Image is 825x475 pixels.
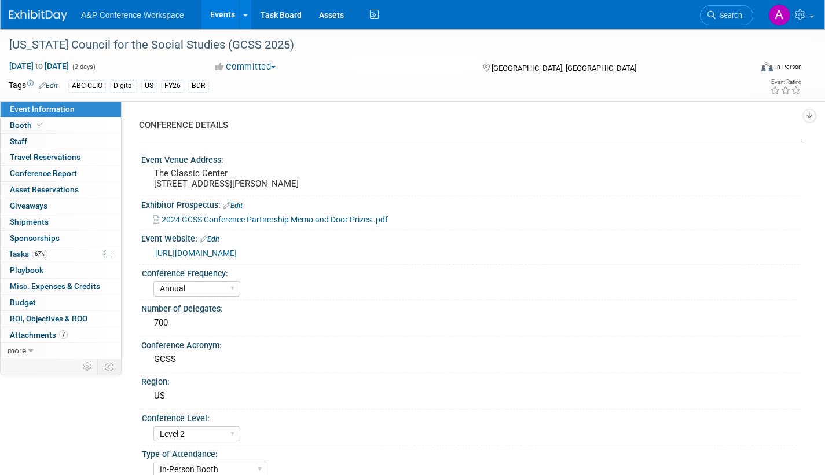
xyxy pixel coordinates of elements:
[10,314,87,323] span: ROI, Objectives & ROO
[153,215,388,224] a: 2024 GCSS Conference Partnership Memo and Door Prizes .pdf
[10,282,100,291] span: Misc. Expenses & Credits
[68,80,106,92] div: ABC-CLIO
[1,149,121,165] a: Travel Reservations
[150,387,793,405] div: US
[1,198,121,214] a: Giveaways
[9,61,69,71] span: [DATE] [DATE]
[150,350,793,368] div: GCSS
[1,118,121,133] a: Booth
[32,250,47,258] span: 67%
[142,265,797,279] div: Conference Frequency:
[1,343,121,359] a: more
[141,151,802,166] div: Event Venue Address:
[1,231,121,246] a: Sponsorships
[142,410,797,424] div: Conference Level:
[8,346,26,355] span: more
[141,80,157,92] div: US
[1,262,121,278] a: Playbook
[1,214,121,230] a: Shipments
[141,373,802,388] div: Region:
[223,202,243,210] a: Edit
[9,79,58,93] td: Tags
[71,63,96,71] span: (2 days)
[81,10,184,20] span: A&P Conference Workspace
[39,82,58,90] a: Edit
[142,445,797,460] div: Type of Attendance:
[10,169,77,178] span: Conference Report
[78,359,98,374] td: Personalize Event Tab Strip
[10,217,49,226] span: Shipments
[10,152,80,162] span: Travel Reservations
[1,166,121,181] a: Conference Report
[1,295,121,310] a: Budget
[10,120,45,130] span: Booth
[770,79,801,85] div: Event Rating
[211,61,280,73] button: Committed
[1,311,121,327] a: ROI, Objectives & ROO
[10,137,27,146] span: Staff
[684,60,802,78] div: Event Format
[37,122,43,128] i: Booth reservation complete
[200,235,219,243] a: Edit
[1,246,121,262] a: Tasks67%
[10,185,79,194] span: Asset Reservations
[1,279,121,294] a: Misc. Expenses & Credits
[10,201,47,210] span: Giveaways
[1,101,121,117] a: Event Information
[141,300,802,315] div: Number of Delegates:
[110,80,137,92] div: Digital
[1,134,121,149] a: Staff
[98,359,122,374] td: Toggle Event Tabs
[155,249,237,258] a: [URL][DOMAIN_NAME]
[1,327,121,343] a: Attachments7
[716,11,742,20] span: Search
[162,215,388,224] span: 2024 GCSS Conference Partnership Memo and Door Prizes .pdf
[10,298,36,307] span: Budget
[10,330,68,339] span: Attachments
[141,196,802,211] div: Exhibitor Prospectus:
[775,63,802,71] div: In-Person
[10,104,75,114] span: Event Information
[761,62,773,71] img: Format-Inperson.png
[10,265,43,275] span: Playbook
[1,182,121,198] a: Asset Reservations
[700,5,753,25] a: Search
[34,61,45,71] span: to
[9,249,47,258] span: Tasks
[5,35,734,56] div: [US_STATE] Council for the Social Studies (GCSS 2025)
[10,233,60,243] span: Sponsorships
[154,168,404,189] pre: The Classic Center [STREET_ADDRESS][PERSON_NAME]
[768,4,790,26] img: Amanda Oney
[59,330,68,339] span: 7
[141,230,802,245] div: Event Website:
[161,80,184,92] div: FY26
[188,80,209,92] div: BDR
[492,64,636,72] span: [GEOGRAPHIC_DATA], [GEOGRAPHIC_DATA]
[150,314,793,332] div: 700
[9,10,67,21] img: ExhibitDay
[139,119,793,131] div: CONFERENCE DETAILS
[141,337,802,351] div: Conference Acronym:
